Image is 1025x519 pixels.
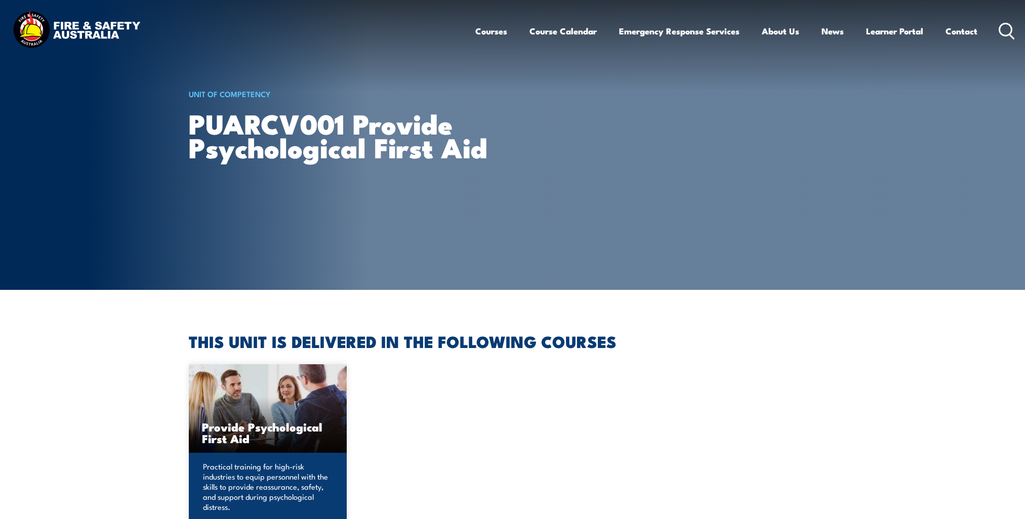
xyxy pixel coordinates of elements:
[189,334,837,348] h2: THIS UNIT IS DELIVERED IN THE FOLLOWING COURSES
[203,461,330,512] p: Practical training for high-risk industries to equip personnel with the skills to provide reassur...
[762,18,799,45] a: About Us
[189,88,543,100] h6: UNIT OF COMPETENCY
[619,18,740,45] a: Emergency Response Services
[866,18,923,45] a: Learner Portal
[189,111,543,158] h1: PUARCV001 Provide psychological first aid
[475,18,507,45] a: Courses
[822,18,844,45] a: News
[946,18,977,45] a: Contact
[529,18,597,45] a: Course Calendar
[202,421,334,444] h3: Provide Psychological First Aid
